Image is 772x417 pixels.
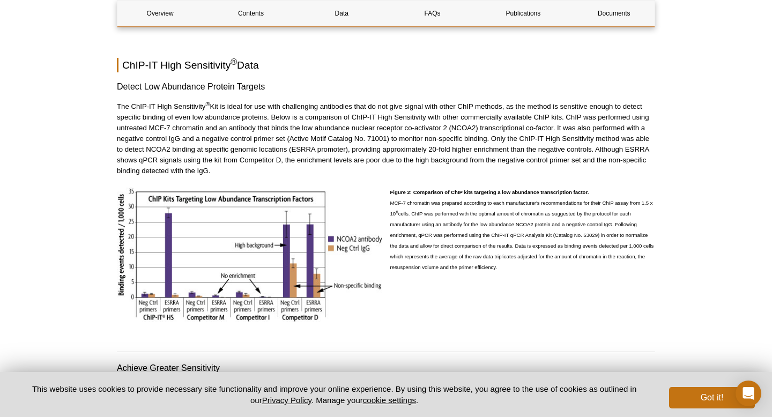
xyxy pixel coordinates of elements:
[208,1,293,26] a: Contents
[390,187,656,273] p: MCF-7 chromatin was prepared according to each manufacturer's recommendations for their ChIP assa...
[669,387,755,408] button: Got it!
[480,1,566,26] a: Publications
[117,80,655,93] h3: Detect Low Abundance Protein Targets
[205,101,210,107] sup: ®
[17,383,651,406] p: This website uses cookies to provide necessary site functionality and improve your online experie...
[571,1,657,26] a: Documents
[299,1,384,26] a: Data
[390,1,475,26] a: FAQs
[390,189,589,195] strong: Figure 2: Comparison of ChIP kits targeting a low abundance transcription factor.
[117,187,382,322] img: PCR analysis showing specific enrichment from low abundance target proteins
[262,396,311,405] a: Privacy Policy
[231,57,237,66] sup: ®
[117,1,203,26] a: Overview
[396,210,398,214] sup: 6
[117,362,655,375] h3: Achieve Greater Sensitivity
[117,58,655,72] h2: ChIP-IT High Sensitivity Data
[736,381,761,406] div: Open Intercom Messenger
[363,396,416,405] button: cookie settings
[117,101,655,176] p: The ChIP-IT High Sensitivity Kit is ideal for use with challenging antibodies that do not give si...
